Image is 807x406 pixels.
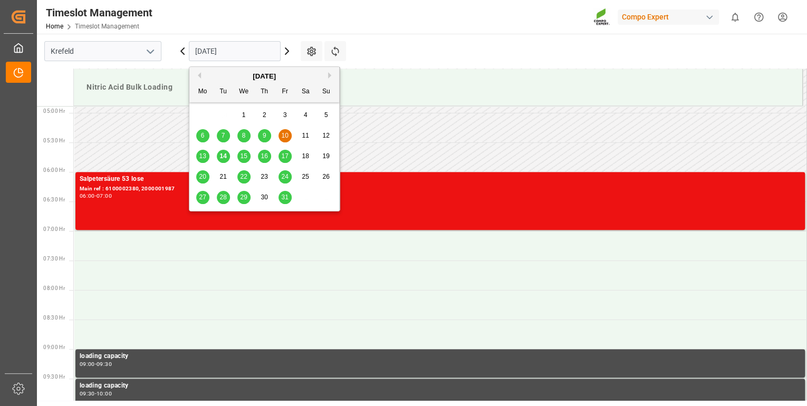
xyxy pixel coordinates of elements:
[237,109,251,122] div: Choose Wednesday, October 1st, 2025
[43,315,65,321] span: 08:30 Hr
[281,173,288,180] span: 24
[195,72,201,79] button: Previous Month
[43,344,65,350] span: 09:00 Hr
[261,173,267,180] span: 23
[43,374,65,380] span: 09:30 Hr
[80,185,801,194] div: Main ref : 6100002380, 2000001987
[237,150,251,163] div: Choose Wednesday, October 15th, 2025
[199,194,206,201] span: 27
[189,71,339,82] div: [DATE]
[320,109,333,122] div: Choose Sunday, October 5th, 2025
[258,85,271,99] div: Th
[723,5,747,29] button: show 0 new notifications
[95,194,97,198] div: -
[278,85,292,99] div: Fr
[217,150,230,163] div: Choose Tuesday, October 14th, 2025
[222,132,225,139] span: 7
[322,173,329,180] span: 26
[747,5,771,29] button: Help Center
[80,174,801,185] div: Salpetersäure 53 lose
[320,129,333,142] div: Choose Sunday, October 12th, 2025
[299,129,312,142] div: Choose Saturday, October 11th, 2025
[95,391,97,396] div: -
[261,152,267,160] span: 16
[302,152,309,160] span: 18
[322,132,329,139] span: 12
[258,150,271,163] div: Choose Thursday, October 16th, 2025
[196,85,209,99] div: Mo
[242,111,246,119] span: 1
[97,362,112,366] div: 09:30
[278,191,292,204] div: Choose Friday, October 31st, 2025
[322,152,329,160] span: 19
[263,132,266,139] span: 9
[237,85,251,99] div: We
[80,351,801,362] div: loading capacity
[302,173,309,180] span: 25
[95,362,97,366] div: -
[278,170,292,183] div: Choose Friday, October 24th, 2025
[237,170,251,183] div: Choose Wednesday, October 22nd, 2025
[258,109,271,122] div: Choose Thursday, October 2nd, 2025
[618,9,719,25] div: Compo Expert
[299,150,312,163] div: Choose Saturday, October 18th, 2025
[320,150,333,163] div: Choose Sunday, October 19th, 2025
[196,150,209,163] div: Choose Monday, October 13th, 2025
[80,391,95,396] div: 09:30
[618,7,723,27] button: Compo Expert
[44,41,161,61] input: Type to search/select
[278,109,292,122] div: Choose Friday, October 3rd, 2025
[258,129,271,142] div: Choose Thursday, October 9th, 2025
[593,8,610,26] img: Screenshot%202023-09-29%20at%2010.02.21.png_1712312052.png
[258,170,271,183] div: Choose Thursday, October 23rd, 2025
[278,129,292,142] div: Choose Friday, October 10th, 2025
[281,132,288,139] span: 10
[97,391,112,396] div: 10:00
[299,109,312,122] div: Choose Saturday, October 4th, 2025
[193,105,337,208] div: month 2025-10
[240,152,247,160] span: 15
[80,381,801,391] div: loading capacity
[43,138,65,143] span: 05:30 Hr
[242,132,246,139] span: 8
[237,129,251,142] div: Choose Wednesday, October 8th, 2025
[240,194,247,201] span: 29
[43,167,65,173] span: 06:00 Hr
[43,285,65,291] span: 08:00 Hr
[278,150,292,163] div: Choose Friday, October 17th, 2025
[219,152,226,160] span: 14
[43,226,65,232] span: 07:00 Hr
[261,194,267,201] span: 30
[46,23,63,30] a: Home
[217,170,230,183] div: Choose Tuesday, October 21st, 2025
[281,194,288,201] span: 31
[283,111,287,119] span: 3
[304,111,308,119] span: 4
[43,256,65,262] span: 07:30 Hr
[328,72,334,79] button: Next Month
[199,173,206,180] span: 20
[258,191,271,204] div: Choose Thursday, October 30th, 2025
[43,108,65,114] span: 05:00 Hr
[217,129,230,142] div: Choose Tuesday, October 7th, 2025
[43,197,65,202] span: 06:30 Hr
[201,132,205,139] span: 6
[320,85,333,99] div: Su
[240,173,247,180] span: 22
[281,152,288,160] span: 17
[80,194,95,198] div: 06:00
[299,170,312,183] div: Choose Saturday, October 25th, 2025
[82,78,794,97] div: Nitric Acid Bulk Loading
[46,5,152,21] div: Timeslot Management
[196,129,209,142] div: Choose Monday, October 6th, 2025
[199,152,206,160] span: 13
[263,111,266,119] span: 2
[324,111,328,119] span: 5
[217,85,230,99] div: Tu
[142,43,158,60] button: open menu
[302,132,309,139] span: 11
[80,362,95,366] div: 09:00
[237,191,251,204] div: Choose Wednesday, October 29th, 2025
[299,85,312,99] div: Sa
[320,170,333,183] div: Choose Sunday, October 26th, 2025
